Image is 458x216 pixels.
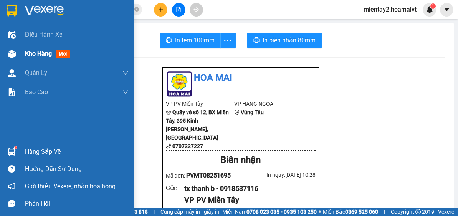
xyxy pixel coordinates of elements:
span: Cung cấp máy in - giấy in: [160,208,220,216]
img: logo-vxr [7,5,17,17]
button: aim [190,3,203,17]
span: close-circle [134,7,139,12]
span: aim [193,7,199,12]
span: more [221,36,235,45]
span: Kho hàng [25,50,52,57]
div: Hướng dẫn sử dụng [25,163,129,175]
span: long son [77,45,121,58]
span: file-add [176,7,181,12]
img: logo.jpg [166,71,193,98]
span: question-circle [8,165,15,173]
div: Biên nhận [166,153,316,168]
button: plus [154,3,167,17]
span: Quản Lý [25,68,47,78]
strong: 0369 525 060 [345,209,378,215]
span: mientay2.hoamaivt [357,5,423,14]
sup: 1 [15,146,17,149]
span: ⚪️ [319,210,321,213]
div: In ngày: [DATE] 10:28 [241,171,316,179]
span: notification [8,183,15,190]
span: Miền Nam [222,208,317,216]
div: Mã đơn: [166,171,241,180]
span: Báo cáo [25,87,48,97]
span: Nhận: [66,7,84,15]
button: more [220,33,236,48]
li: VP PV Miền Tây [166,100,235,108]
span: In tem 100mm [175,35,215,45]
li: VP HANG NGOAI [234,100,303,108]
div: Hàng sắp về [25,146,129,158]
span: | [384,208,385,216]
span: plus [158,7,164,12]
span: printer [253,37,260,44]
span: | [154,208,155,216]
span: 1 [432,3,434,9]
button: printerIn tem 100mm [160,33,221,48]
div: 0918537116 [7,34,60,45]
b: Quầy vé số 12, BX Miền Tây, 395 Kinh [PERSON_NAME], [GEOGRAPHIC_DATA] [166,109,229,141]
span: environment [166,110,171,115]
button: file-add [172,3,185,17]
span: Gửi: [7,7,18,15]
img: warehouse-icon [8,31,16,39]
span: caret-down [443,6,450,13]
img: warehouse-icon [8,50,16,58]
div: 0977534379 [66,34,132,45]
span: Giới thiệu Vexere, nhận hoa hồng [25,181,116,191]
span: down [122,89,129,95]
span: down [122,70,129,76]
span: Điều hành xe [25,30,62,39]
span: environment [234,110,240,115]
div: tx thanh b - 0918537116 [184,183,309,194]
img: warehouse-icon [8,148,16,156]
div: HIỆP [66,25,132,34]
b: Vũng Tàu [241,109,264,115]
sup: 1 [430,3,436,9]
div: PV Miền Tây [7,7,60,25]
span: phone [166,143,171,149]
span: close-circle [134,6,139,13]
div: HANG NGOAI [66,7,132,25]
b: 0707227227 [172,143,203,149]
span: DĐ: [66,49,77,57]
div: tx thanh b [7,25,60,34]
button: printerIn biên nhận 80mm [247,33,322,48]
img: icon-new-feature [426,6,433,13]
div: Gửi : [166,183,185,193]
div: Phản hồi [25,198,129,209]
span: copyright [415,209,421,214]
span: Miền Bắc [323,208,378,216]
span: PVMT08251695 [186,172,231,179]
button: caret-down [440,3,453,17]
span: message [8,200,15,207]
span: printer [166,37,172,44]
li: Hoa Mai [166,71,316,85]
img: solution-icon [8,88,16,96]
img: warehouse-icon [8,69,16,77]
span: In biên nhận 80mm [263,35,316,45]
div: VP PV Miền Tây [184,194,309,206]
strong: 0708 023 035 - 0935 103 250 [246,209,317,215]
div: Nha Xe Dung Le 847A QL1A BHH A,BTan [7,45,60,73]
span: mới [56,50,70,58]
